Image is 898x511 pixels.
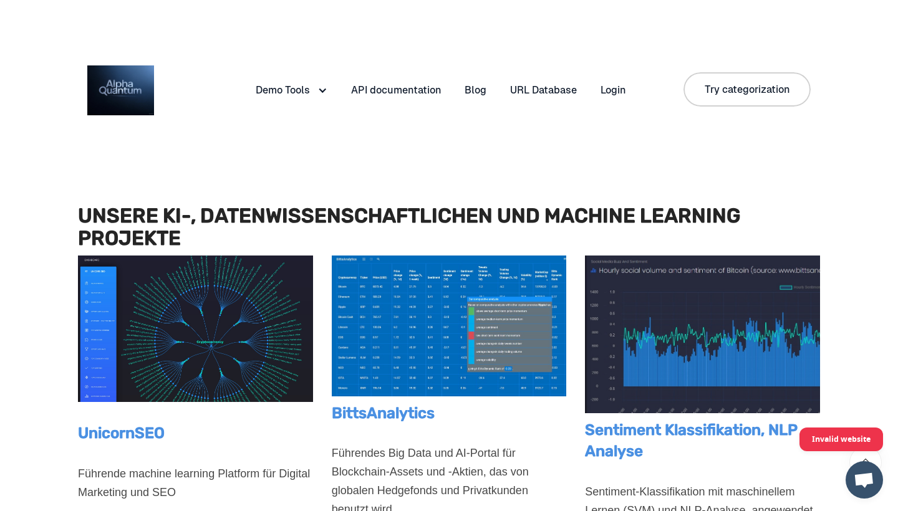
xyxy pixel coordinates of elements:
p: Führende machine learning Platform für Digital Marketing und SEO [78,464,313,502]
a: Sentiment Klassifikation, NLP Analyse [585,421,797,459]
img: Loading image [332,255,567,396]
a: UnicornSEO [78,424,165,442]
a: BittsAnalytics [332,404,435,422]
a: Blog [465,82,486,98]
a: URL Database [510,82,577,98]
div: Open chat [846,461,883,499]
div: Demo Tools [256,82,310,98]
a: Login [601,82,625,98]
h2: UNSERE KI-, DATENWISSENSCHAFTLICHEN UND MACHINE LEARNING PROJEKTE [78,204,820,249]
a: API documentation [351,82,441,98]
img: Loading image [78,255,313,401]
a: Try categorization [683,72,811,107]
img: Loading image [585,255,820,413]
p: Try categorization [705,81,789,98]
img: Orginal Logo [87,65,154,115]
span: Invalid website [812,428,871,450]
